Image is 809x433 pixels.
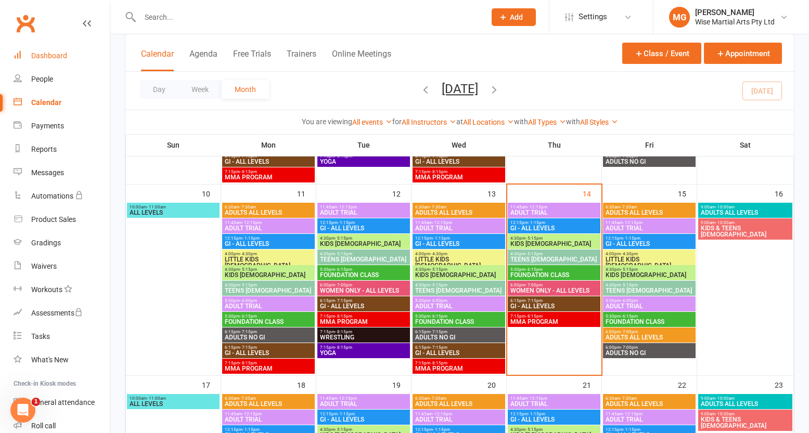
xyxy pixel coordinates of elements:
span: 12:15pm [510,220,598,225]
div: 20 [487,376,506,393]
span: 5:30pm [319,267,408,272]
a: Automations [14,185,110,208]
span: 6:15pm [224,154,313,159]
span: 10:00am [129,396,217,401]
div: Gradings [31,239,61,247]
span: 4:30pm [605,283,694,287]
span: FOUNDATION CLASS [224,319,313,325]
span: ADULT TRIAL [605,416,694,423]
strong: for [392,117,402,126]
span: - 12:15pm [242,412,262,416]
span: YOGA [319,350,408,356]
span: - 8:15pm [335,330,352,334]
span: 11:45am [224,412,313,416]
span: 6:30am [605,205,694,209]
button: Calendar [141,49,174,71]
span: - 8:15pm [335,154,352,159]
div: Automations [31,192,73,200]
span: FOUNDATION CLASS [319,272,408,278]
div: Messages [31,168,64,177]
a: Tasks [14,325,110,348]
div: Waivers [31,262,57,270]
span: - 5:15pm [621,283,638,287]
div: 15 [678,185,697,202]
div: People [31,75,53,83]
span: 6:30am [415,205,503,209]
span: ADULT TRIAL [224,303,313,309]
span: ALL LEVELS [129,401,217,407]
span: ADULTS ALL LEVELS [605,401,694,407]
span: 11:45am [510,205,598,209]
span: 6:15pm [415,154,503,159]
span: 11:45am [415,220,503,225]
span: ADULTS ALL LEVELS [224,401,313,407]
a: Gradings [14,231,110,255]
span: 6:30am [224,396,313,401]
div: Wise Martial Arts Pty Ltd [695,17,775,27]
span: - 1:15pm [528,220,545,225]
a: Dashboard [14,44,110,68]
span: - 12:15pm [623,412,643,416]
div: Roll call [31,422,56,430]
span: GI - ALL LEVELS [319,225,408,231]
span: ADULT TRIAL [510,209,598,216]
span: 7:15pm [415,169,503,174]
span: - 8:15pm [240,361,257,365]
span: WRESTLING [319,334,408,340]
span: - 1:15pm [528,412,545,416]
span: 12:15pm [224,236,313,241]
span: 11:45am [224,220,313,225]
div: Assessments [31,309,83,317]
span: - 5:15pm [240,283,257,287]
span: - 6:00pm [430,298,447,303]
span: GI - ALL LEVELS [319,416,408,423]
span: 1 [32,398,40,406]
div: General attendance [31,398,95,406]
th: Wed [412,134,507,156]
span: Settings [579,5,607,29]
span: - 1:15pm [242,236,260,241]
a: Messages [14,161,110,185]
span: 6:15pm [415,330,503,334]
span: - 12:15pm [623,220,643,225]
span: - 6:00pm [240,298,257,303]
a: People [14,68,110,91]
div: 10 [202,185,221,202]
span: - 12:15pm [528,205,547,209]
span: TEENS [DEMOGRAPHIC_DATA] [415,287,503,294]
a: Waivers [14,255,110,278]
span: ADULTS ALL LEVELS [415,209,503,216]
span: 6:15pm [224,330,313,334]
span: MMA PROGRAM [415,174,503,180]
a: Workouts [14,278,110,301]
span: - 7:30am [430,396,446,401]
span: - 7:15pm [240,154,257,159]
span: - 8:15pm [240,169,257,174]
a: Assessments [14,301,110,325]
span: 6:15pm [319,298,408,303]
span: GI - ALL LEVELS [224,350,313,356]
span: FOUNDATION CLASS [605,319,694,325]
div: 12 [392,185,411,202]
span: - 6:15pm [525,267,543,272]
span: ADULT TRIAL [319,209,408,216]
span: - 6:00pm [621,298,638,303]
span: ALL LEVELS [129,209,217,216]
span: - 7:15pm [525,298,543,303]
span: 4:30pm [510,236,598,241]
a: Calendar [14,91,110,114]
span: 7:15pm [319,314,408,319]
span: GI - ALL LEVELS [510,303,598,309]
span: - 1:15pm [338,412,355,416]
div: 21 [583,376,601,393]
a: Product Sales [14,208,110,231]
div: Calendar [31,98,61,107]
span: 7:15pm [510,314,598,319]
span: - 7:15pm [335,298,352,303]
span: GI - ALL LEVELS [224,241,313,247]
span: 12:15pm [605,236,694,241]
span: 7:15pm [224,169,313,174]
span: - 8:15pm [430,169,447,174]
span: TEENS [DEMOGRAPHIC_DATA] [605,287,694,294]
span: 4:00pm [224,252,313,256]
